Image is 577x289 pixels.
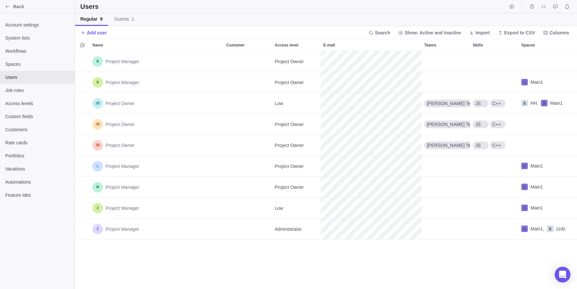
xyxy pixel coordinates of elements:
span: Regular [80,16,103,22]
div: Low [272,93,321,114]
span: Project Owner [275,121,304,128]
div: Low [272,198,321,218]
div: Customer [224,156,272,177]
span: 1 [131,16,134,22]
div: JS, C++ [470,114,519,135]
span: Administrator [275,226,302,232]
div: Customer [224,219,272,240]
div: Customer [224,93,272,114]
span: Project Manager [106,58,139,65]
span: Account settings [5,22,70,28]
span: Skills [473,42,483,48]
div: Teams [422,219,470,240]
span: JS [475,100,481,107]
span: Notifications [563,2,572,11]
div: Spaces [519,156,567,177]
span: Main1 [530,163,543,169]
div: Skills [470,135,519,156]
span: Show: Active and inactive [405,29,461,36]
span: Main1 [530,184,543,190]
span: Portfolios [5,153,70,159]
div: Access level [272,51,321,72]
a: Time logs [527,5,536,10]
div: Access level [272,219,321,240]
div: Spaces [519,114,567,135]
div: Name [90,93,224,114]
div: Name [90,219,224,240]
div: Spaces [519,135,567,156]
div: Access level [272,156,321,177]
span: Approval requests [551,2,560,11]
span: Export to CSV [495,28,538,37]
span: Low [275,100,283,107]
span: Job roles [5,87,70,94]
div: Main1 [519,177,567,197]
span: Project Manager [106,184,139,190]
span: Project Manager [106,79,139,86]
div: Teams [422,198,470,219]
span: Main1 [530,226,543,232]
span: Add user [87,29,107,36]
div: Customer [224,51,272,72]
span: Start timer [507,2,516,11]
div: Skills [470,93,519,114]
span: Columns [549,29,569,36]
div: Main1, zzdz [519,219,567,239]
div: Skills [470,72,519,93]
div: E-mail [321,219,422,240]
span: Project Manager [106,205,139,211]
div: Customer [224,177,272,198]
span: My assignments [539,2,548,11]
div: Skills [470,51,519,72]
div: E-mail [321,156,422,177]
div: grid [75,51,577,289]
div: Customer [224,39,272,51]
div: Spaces [519,177,567,198]
div: Skills [470,39,519,51]
div: Skills [470,177,519,198]
span: Project Owner [275,184,304,190]
span: Spaces [521,42,535,48]
div: Jon Team [422,114,470,135]
span: Project Owner [106,142,135,149]
div: Teams [422,39,470,51]
div: Customer [224,114,272,135]
div: Name [90,177,224,198]
span: Low [275,205,283,211]
div: Customer [224,135,272,156]
div: Project Owner [272,135,321,155]
span: C++ [492,100,501,107]
div: Access level [272,198,321,219]
div: Teams [422,72,470,93]
span: JS [475,142,481,149]
div: Teams [422,114,470,135]
span: Access level [275,42,298,48]
div: E-mail [321,177,422,198]
div: Name [90,39,224,51]
span: Add user [80,28,107,37]
span: Name [92,42,103,48]
div: Project Owner [272,114,321,135]
div: JS, C++ [470,135,519,155]
span: Custom fields [5,113,70,120]
div: Name [90,156,224,177]
div: Spaces [519,219,567,240]
span: Main1 [550,100,563,106]
span: Workflows [5,48,70,54]
div: E-mail [321,39,422,51]
div: E-mail [321,198,422,219]
div: Teams [422,177,470,198]
div: Open Intercom Messenger [555,267,570,282]
span: zzdz [556,226,566,232]
span: Guests [114,16,134,22]
span: Search [366,28,393,37]
div: Skills [470,198,519,219]
span: Columns [540,28,572,37]
span: Export to CSV [504,29,535,36]
span: System lists [5,35,70,41]
div: Skills [470,156,519,177]
span: Customer [226,42,245,48]
span: Access levels [5,100,70,107]
span: Automations [5,179,70,185]
div: Project Owner [272,72,321,93]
